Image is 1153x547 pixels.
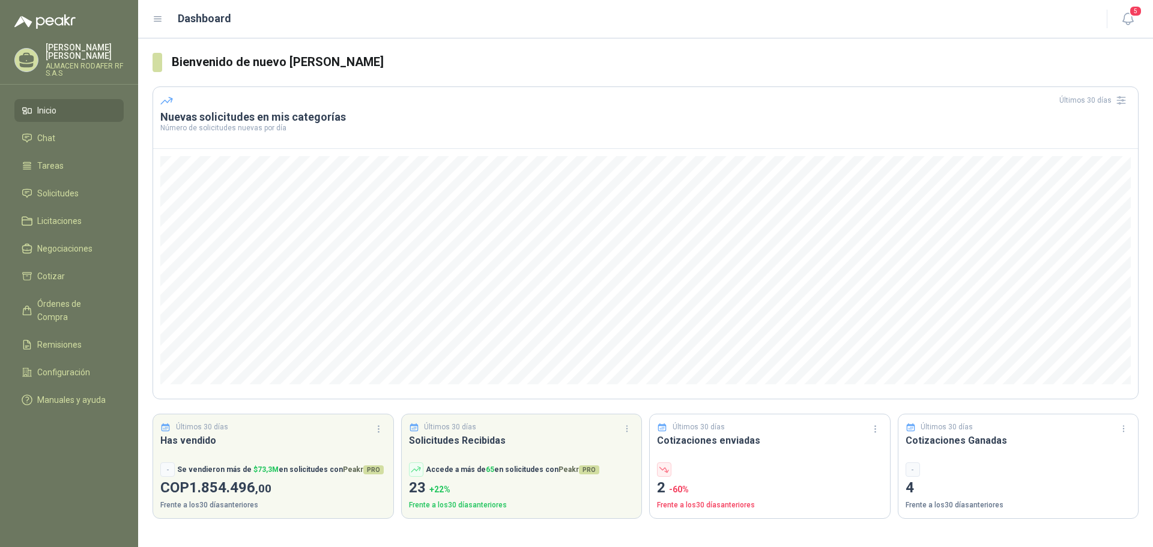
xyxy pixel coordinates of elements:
[906,433,1131,448] h3: Cotizaciones Ganadas
[14,127,124,150] a: Chat
[37,270,65,283] span: Cotizar
[1129,5,1142,17] span: 5
[177,464,384,476] p: Se vendieron más de en solicitudes con
[14,237,124,260] a: Negociaciones
[14,154,124,177] a: Tareas
[172,53,1139,71] h3: Bienvenido de nuevo [PERSON_NAME]
[363,465,384,474] span: PRO
[426,464,599,476] p: Accede a más de en solicitudes con
[46,43,124,60] p: [PERSON_NAME] [PERSON_NAME]
[160,477,386,500] p: COP
[37,131,55,145] span: Chat
[906,500,1131,511] p: Frente a los 30 días anteriores
[1059,91,1131,110] div: Últimos 30 días
[37,366,90,379] span: Configuración
[14,99,124,122] a: Inicio
[160,500,386,511] p: Frente a los 30 días anteriores
[160,124,1131,131] p: Número de solicitudes nuevas por día
[37,242,92,255] span: Negociaciones
[37,214,82,228] span: Licitaciones
[657,477,883,500] p: 2
[409,500,635,511] p: Frente a los 30 días anteriores
[921,422,973,433] p: Últimos 30 días
[657,500,883,511] p: Frente a los 30 días anteriores
[14,292,124,328] a: Órdenes de Compra
[37,393,106,406] span: Manuales y ayuda
[409,477,635,500] p: 23
[160,462,175,477] div: -
[558,465,599,474] span: Peakr
[669,485,689,494] span: -60 %
[46,62,124,77] p: ALMACEN RODAFER RF S.A.S
[37,187,79,200] span: Solicitudes
[189,479,271,496] span: 1.854.496
[253,465,279,474] span: $ 73,3M
[14,361,124,384] a: Configuración
[486,465,494,474] span: 65
[424,422,476,433] p: Últimos 30 días
[673,422,725,433] p: Últimos 30 días
[579,465,599,474] span: PRO
[14,14,76,29] img: Logo peakr
[657,433,883,448] h3: Cotizaciones enviadas
[429,485,450,494] span: + 22 %
[37,338,82,351] span: Remisiones
[906,477,1131,500] p: 4
[37,297,112,324] span: Órdenes de Compra
[178,10,231,27] h1: Dashboard
[37,159,64,172] span: Tareas
[906,462,920,477] div: -
[1117,8,1139,30] button: 5
[160,110,1131,124] h3: Nuevas solicitudes en mis categorías
[343,465,384,474] span: Peakr
[14,265,124,288] a: Cotizar
[160,433,386,448] h3: Has vendido
[14,210,124,232] a: Licitaciones
[37,104,56,117] span: Inicio
[14,333,124,356] a: Remisiones
[409,433,635,448] h3: Solicitudes Recibidas
[176,422,228,433] p: Últimos 30 días
[14,182,124,205] a: Solicitudes
[255,482,271,495] span: ,00
[14,388,124,411] a: Manuales y ayuda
